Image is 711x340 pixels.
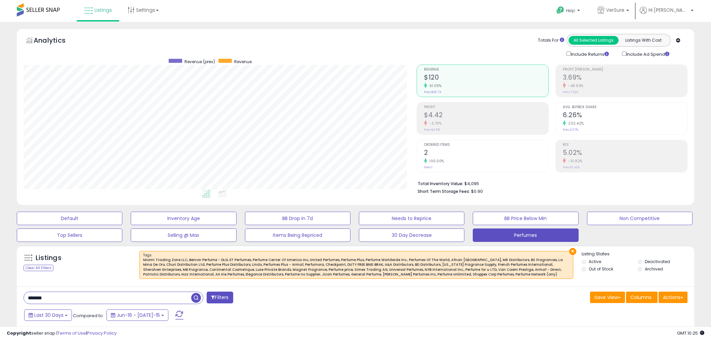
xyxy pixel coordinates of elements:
button: Filters [207,292,233,303]
div: seller snap | | [7,330,117,337]
span: Last 30 Days [34,312,64,318]
small: 202.42% [566,121,584,126]
span: Revenue [424,68,548,72]
span: Compared to: [73,312,104,319]
span: Revenue [234,59,252,65]
small: 91.09% [427,83,442,88]
strong: Copyright [7,330,31,336]
button: Perfumes [473,228,578,242]
h2: $4.42 [424,111,548,120]
span: VerSure [606,7,624,13]
small: 100.00% [427,159,444,164]
button: All Selected Listings [569,36,619,45]
button: Non Competitive [587,212,693,225]
button: BB Price Below Min [473,212,578,225]
button: × [569,248,576,255]
span: $0.90 [471,188,483,195]
b: Total Inventory Value: [418,181,463,186]
small: -3.70% [427,121,442,126]
h2: 6.26% [563,111,687,120]
button: BB Drop in 7d [245,212,350,225]
button: Listings With Cost [618,36,668,45]
span: Listings [94,7,112,13]
span: Ordered Items [424,143,548,147]
button: Top Sellers [17,228,122,242]
h2: 3.69% [563,74,687,83]
button: Save View [590,292,625,303]
button: Actions [659,292,687,303]
small: Prev: 1 [424,165,432,169]
button: Selling @ Max [131,228,236,242]
a: Terms of Use [57,330,86,336]
small: Prev: 7.32% [563,90,578,94]
label: Active [589,259,601,264]
b: Short Term Storage Fees: [418,188,470,194]
span: Hi [PERSON_NAME] [649,7,689,13]
div: Include Returns [561,50,617,58]
button: Inventory Age [131,212,236,225]
span: ROI [563,143,687,147]
label: Archived [645,266,663,272]
small: -49.59% [566,83,584,88]
label: Out of Stock [589,266,613,272]
button: Last 30 Days [24,309,72,321]
span: Tags : [143,253,570,277]
a: Hi [PERSON_NAME] [640,7,694,22]
span: Profit [PERSON_NAME] [563,68,687,72]
i: Get Help [556,6,564,14]
div: Miami Trading Zone LLC, Benron Perfume - DLG, ET Perfumes, Perfume Center Of America Inc, United ... [143,258,570,277]
h5: Analytics [34,36,79,47]
button: Jun-16 - [DATE]-15 [107,309,168,321]
h2: $120 [424,74,548,83]
button: 30 Day Decrease [359,228,464,242]
h5: Listings [36,253,61,263]
h2: 2 [424,149,548,158]
small: Prev: $62.74 [424,90,441,94]
li: $4,095 [418,179,682,187]
span: Jun-16 - [DATE]-15 [117,312,160,318]
a: Privacy Policy [87,330,117,336]
span: Columns [630,294,652,301]
small: Prev: 10.42% [563,165,580,169]
button: Needs to Reprice [359,212,464,225]
span: Revenue (prev) [184,59,215,65]
span: Profit [424,105,548,109]
button: Default [17,212,122,225]
h2: 5.02% [563,149,687,158]
small: -51.82% [566,159,583,164]
button: Columns [626,292,658,303]
label: Deactivated [645,259,670,264]
button: Items Being Repriced [245,228,350,242]
a: Help [551,1,587,22]
span: 2025-08-15 10:25 GMT [677,330,704,336]
span: Avg. Buybox Share [563,105,687,109]
span: Help [566,8,575,13]
div: Include Ad Spend [617,50,680,58]
small: Prev: 2.07% [563,128,578,132]
div: Totals For [538,37,564,44]
small: Prev: $4.59 [424,128,440,132]
div: Clear All Filters [24,265,53,271]
p: Listing States: [582,251,694,257]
